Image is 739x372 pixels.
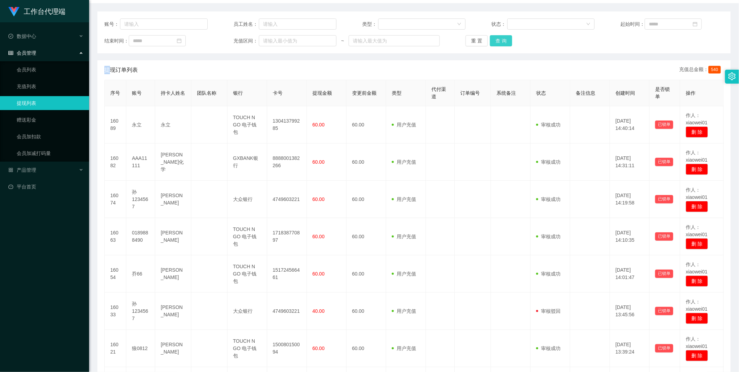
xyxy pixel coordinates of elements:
font: 充值总金额： [679,67,708,72]
span: 订单编号 [460,90,480,96]
span: 备注信息 [576,90,595,96]
font: 审核成功 [541,159,561,165]
td: TOUCH N GO 电子钱包 [228,330,267,367]
span: 结束时间： [104,37,129,45]
i: 图标： 日历 [177,38,182,43]
td: [DATE] 14:01:47 [610,255,650,293]
i: 图标： check-circle-o [8,34,13,39]
span: 创建时间 [615,90,635,96]
font: 数据中心 [17,33,36,39]
span: 作人：xiaowei01 [686,299,707,312]
td: 60.00 [347,293,386,330]
font: 产品管理 [17,167,36,173]
i: 图标： 向下 [586,22,590,27]
td: 0189888490 [126,218,155,255]
td: 60.00 [347,330,386,367]
span: 60.00 [312,271,325,277]
span: 团队名称 [197,90,216,96]
font: 用户充值 [397,271,416,277]
td: 大众银行 [228,181,267,218]
font: 用户充值 [397,122,416,127]
span: 60.00 [312,346,325,351]
button: 已锁单 [655,270,673,278]
font: 审核成功 [541,234,561,239]
input: 请输入最小值为 [259,35,336,46]
font: 用户充值 [397,234,416,239]
td: TOUCH N GO 电子钱包 [228,106,267,144]
td: 60.00 [347,106,386,144]
button: 查 询 [490,35,512,46]
td: 16054 [105,255,126,293]
button: 删 除 [686,313,708,324]
span: 作人：xiaowei01 [686,150,707,163]
span: 60.00 [312,159,325,165]
td: 171838770897 [267,218,307,255]
i: 图标： 日历 [693,22,698,26]
span: 作人：xiaowei01 [686,224,707,237]
button: 已锁单 [655,158,673,166]
td: [PERSON_NAME]化学 [155,144,191,181]
td: TOUCH N GO 电子钱包 [228,218,267,255]
span: 状态： [491,21,507,28]
span: 状态 [536,90,546,96]
font: 审核成功 [541,122,561,127]
font: 审核成功 [541,271,561,277]
td: 60.00 [347,144,386,181]
td: [PERSON_NAME] [155,218,191,255]
button: 已锁单 [655,195,673,203]
td: 大众银行 [228,293,267,330]
span: 是否锁单 [655,86,670,99]
td: 130413799285 [267,106,307,144]
button: 删 除 [686,238,708,249]
span: 代付渠道 [431,86,446,99]
button: 删 除 [686,276,708,287]
span: 作人：xiaowei01 [686,262,707,274]
td: 60.00 [347,218,386,255]
a: 充值列表 [17,79,84,93]
td: 孙1234567 [126,293,155,330]
span: 卡号 [273,90,283,96]
span: 变更前金额 [352,90,376,96]
span: 持卡人姓名 [161,90,185,96]
input: 请输入 [120,18,208,30]
button: 删 除 [686,350,708,361]
button: 已锁单 [655,121,673,129]
span: 60.00 [312,234,325,239]
td: 8888001382266 [267,144,307,181]
td: 永立 [155,106,191,144]
span: 类型： [363,21,379,28]
td: 16021 [105,330,126,367]
span: 操作 [686,90,696,96]
span: 起始时间： [620,21,645,28]
td: 狼0812 [126,330,155,367]
td: [DATE] 14:31:11 [610,144,650,181]
span: 账号： [104,21,120,28]
button: 删 除 [686,164,708,175]
span: 系统备注 [496,90,516,96]
td: 4749603221 [267,181,307,218]
span: 提现订单列表 [104,66,138,74]
a: 图标： 仪表板平台首页 [8,180,84,194]
td: 乔66 [126,255,155,293]
font: 用户充值 [397,196,416,202]
span: ~ [336,37,349,45]
i: 图标： AppStore-O [8,168,13,172]
td: [PERSON_NAME] [155,293,191,330]
td: [DATE] 13:45:56 [610,293,650,330]
span: 作人：xiaowei01 [686,187,707,200]
td: GXBANK银行 [228,144,267,181]
img: logo.9652507e.png [8,7,19,17]
td: [PERSON_NAME] [155,330,191,367]
button: 重 置 [466,35,488,46]
button: 已锁单 [655,232,673,241]
a: 会员列表 [17,63,84,77]
font: 审核驳回 [541,308,561,314]
td: 孙1234567 [126,181,155,218]
button: 删 除 [686,126,708,138]
td: [PERSON_NAME] [155,255,191,293]
td: [DATE] 14:40:14 [610,106,650,144]
font: 用户充值 [397,159,416,165]
td: TOUCH N GO 电子钱包 [228,255,267,293]
span: 提现金额 [312,90,332,96]
td: [DATE] 13:39:24 [610,330,650,367]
